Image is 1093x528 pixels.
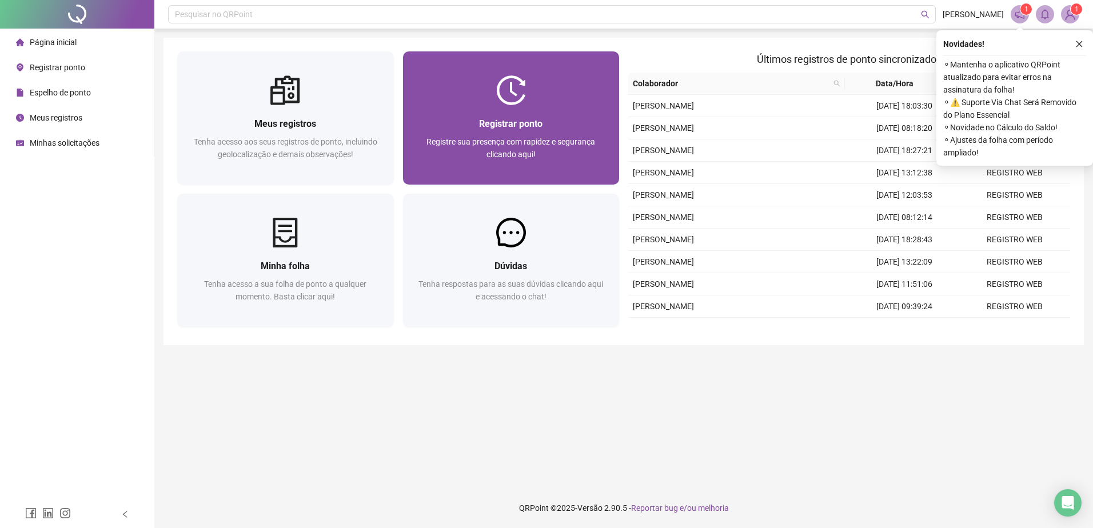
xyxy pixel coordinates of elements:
[849,162,960,184] td: [DATE] 13:12:38
[943,58,1086,96] span: ⚬ Mantenha o aplicativo QRPoint atualizado para evitar erros na assinatura da folha!
[403,51,620,185] a: Registrar pontoRegistre sua presença com rapidez e segurança clicando aqui!
[154,488,1093,528] footer: QRPoint © 2025 - 2.90.5 -
[633,168,694,177] span: [PERSON_NAME]
[960,251,1070,273] td: REGISTRO WEB
[1015,9,1025,19] span: notification
[16,114,24,122] span: clock-circle
[1040,9,1050,19] span: bell
[30,138,99,147] span: Minhas solicitações
[30,38,77,47] span: Página inicial
[849,229,960,251] td: [DATE] 18:28:43
[960,206,1070,229] td: REGISTRO WEB
[633,302,694,311] span: [PERSON_NAME]
[943,96,1086,121] span: ⚬ ⚠️ Suporte Via Chat Será Removido do Plano Essencial
[494,261,527,271] span: Dúvidas
[121,510,129,518] span: left
[177,51,394,185] a: Meus registrosTenha acesso aos seus registros de ponto, incluindo geolocalização e demais observa...
[16,89,24,97] span: file
[960,184,1070,206] td: REGISTRO WEB
[633,77,829,90] span: Colaborador
[960,229,1070,251] td: REGISTRO WEB
[30,63,85,72] span: Registrar ponto
[633,101,694,110] span: [PERSON_NAME]
[418,279,603,301] span: Tenha respostas para as suas dúvidas clicando aqui e acessando o chat!
[261,261,310,271] span: Minha folha
[849,206,960,229] td: [DATE] 08:12:14
[194,137,377,159] span: Tenha acesso aos seus registros de ponto, incluindo geolocalização e demais observações!
[849,139,960,162] td: [DATE] 18:27:21
[849,251,960,273] td: [DATE] 13:22:09
[1020,3,1032,15] sup: 1
[1075,40,1083,48] span: close
[1062,6,1079,23] img: 84066
[16,38,24,46] span: home
[1024,5,1028,13] span: 1
[479,118,542,129] span: Registrar ponto
[633,123,694,133] span: [PERSON_NAME]
[631,503,729,513] span: Reportar bug e/ou melhoria
[943,8,1004,21] span: [PERSON_NAME]
[633,235,694,244] span: [PERSON_NAME]
[849,295,960,318] td: [DATE] 09:39:24
[960,295,1070,318] td: REGISTRO WEB
[16,63,24,71] span: environment
[633,190,694,199] span: [PERSON_NAME]
[831,75,843,92] span: search
[59,507,71,519] span: instagram
[177,194,394,327] a: Minha folhaTenha acesso a sua folha de ponto a qualquer momento. Basta clicar aqui!
[849,318,960,340] td: [DATE] 23:15:57
[833,80,840,87] span: search
[426,137,595,159] span: Registre sua presença com rapidez e segurança clicando aqui!
[16,139,24,147] span: schedule
[845,73,954,95] th: Data/Hora
[403,194,620,327] a: DúvidasTenha respostas para as suas dúvidas clicando aqui e acessando o chat!
[849,184,960,206] td: [DATE] 12:03:53
[849,77,940,90] span: Data/Hora
[849,117,960,139] td: [DATE] 08:18:20
[943,121,1086,134] span: ⚬ Novidade no Cálculo do Saldo!
[960,273,1070,295] td: REGISTRO WEB
[960,162,1070,184] td: REGISTRO WEB
[633,213,694,222] span: [PERSON_NAME]
[42,507,54,519] span: linkedin
[960,318,1070,340] td: REGISTRO WEB
[30,113,82,122] span: Meus registros
[1054,489,1082,517] div: Open Intercom Messenger
[30,88,91,97] span: Espelho de ponto
[633,279,694,289] span: [PERSON_NAME]
[943,134,1086,159] span: ⚬ Ajustes da folha com período ampliado!
[921,10,930,19] span: search
[1071,3,1082,15] sup: Atualize o seu contato no menu Meus Dados
[633,257,694,266] span: [PERSON_NAME]
[577,503,603,513] span: Versão
[633,146,694,155] span: [PERSON_NAME]
[849,95,960,117] td: [DATE] 18:03:30
[849,273,960,295] td: [DATE] 11:51:06
[254,118,316,129] span: Meus registros
[757,53,942,65] span: Últimos registros de ponto sincronizados
[204,279,366,301] span: Tenha acesso a sua folha de ponto a qualquer momento. Basta clicar aqui!
[943,38,984,50] span: Novidades !
[1075,5,1079,13] span: 1
[25,507,37,519] span: facebook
